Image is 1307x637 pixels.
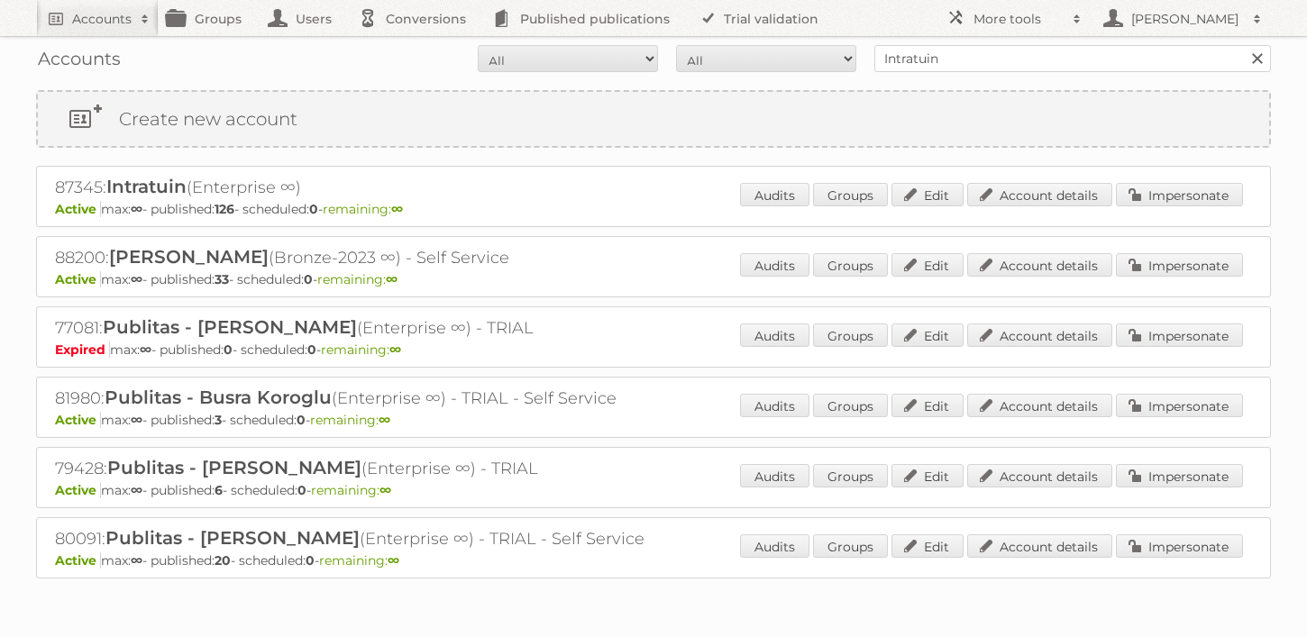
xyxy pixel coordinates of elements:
[967,534,1112,558] a: Account details
[55,246,686,269] h2: 88200: (Bronze-2023 ∞) - Self Service
[891,183,964,206] a: Edit
[813,253,888,277] a: Groups
[813,394,888,417] a: Groups
[109,246,269,268] span: [PERSON_NAME]
[131,201,142,217] strong: ∞
[55,271,101,287] span: Active
[307,341,316,358] strong: 0
[215,412,222,428] strong: 3
[323,201,403,217] span: remaining:
[389,341,401,358] strong: ∞
[106,176,187,197] span: Intratuin
[55,527,686,551] h2: 80091: (Enterprise ∞) - TRIAL - Self Service
[319,552,399,569] span: remaining:
[55,341,1252,358] p: max: - published: - scheduled: -
[72,10,132,28] h2: Accounts
[967,183,1112,206] a: Account details
[1116,394,1243,417] a: Impersonate
[1116,323,1243,347] a: Impersonate
[967,394,1112,417] a: Account details
[309,201,318,217] strong: 0
[386,271,398,287] strong: ∞
[1116,253,1243,277] a: Impersonate
[1116,464,1243,487] a: Impersonate
[740,394,809,417] a: Audits
[310,412,390,428] span: remaining:
[1127,10,1244,28] h2: [PERSON_NAME]
[388,552,399,569] strong: ∞
[297,412,306,428] strong: 0
[967,464,1112,487] a: Account details
[321,341,401,358] span: remaining:
[891,464,964,487] a: Edit
[107,457,361,478] span: Publitas - [PERSON_NAME]
[55,316,686,340] h2: 77081: (Enterprise ∞) - TRIAL
[967,323,1112,347] a: Account details
[740,323,809,347] a: Audits
[131,412,142,428] strong: ∞
[891,394,964,417] a: Edit
[105,387,332,408] span: Publitas - Busra Koroglu
[891,323,964,347] a: Edit
[215,201,234,217] strong: 126
[813,323,888,347] a: Groups
[740,464,809,487] a: Audits
[55,387,686,410] h2: 81980: (Enterprise ∞) - TRIAL - Self Service
[1116,534,1243,558] a: Impersonate
[55,341,110,358] span: Expired
[55,201,101,217] span: Active
[891,253,964,277] a: Edit
[131,552,142,569] strong: ∞
[215,482,223,498] strong: 6
[813,534,888,558] a: Groups
[1116,183,1243,206] a: Impersonate
[55,552,1252,569] p: max: - published: - scheduled: -
[38,92,1269,146] a: Create new account
[967,253,1112,277] a: Account details
[973,10,1064,28] h2: More tools
[131,482,142,498] strong: ∞
[103,316,357,338] span: Publitas - [PERSON_NAME]
[317,271,398,287] span: remaining:
[311,482,391,498] span: remaining:
[55,412,1252,428] p: max: - published: - scheduled: -
[55,482,1252,498] p: max: - published: - scheduled: -
[306,552,315,569] strong: 0
[55,412,101,428] span: Active
[891,534,964,558] a: Edit
[297,482,306,498] strong: 0
[105,527,360,549] span: Publitas - [PERSON_NAME]
[379,482,391,498] strong: ∞
[224,341,233,358] strong: 0
[131,271,142,287] strong: ∞
[740,534,809,558] a: Audits
[740,253,809,277] a: Audits
[55,482,101,498] span: Active
[813,183,888,206] a: Groups
[379,412,390,428] strong: ∞
[55,552,101,569] span: Active
[304,271,313,287] strong: 0
[740,183,809,206] a: Audits
[140,341,151,358] strong: ∞
[215,271,229,287] strong: 33
[55,176,686,199] h2: 87345: (Enterprise ∞)
[215,552,231,569] strong: 20
[55,201,1252,217] p: max: - published: - scheduled: -
[391,201,403,217] strong: ∞
[55,271,1252,287] p: max: - published: - scheduled: -
[55,457,686,480] h2: 79428: (Enterprise ∞) - TRIAL
[813,464,888,487] a: Groups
